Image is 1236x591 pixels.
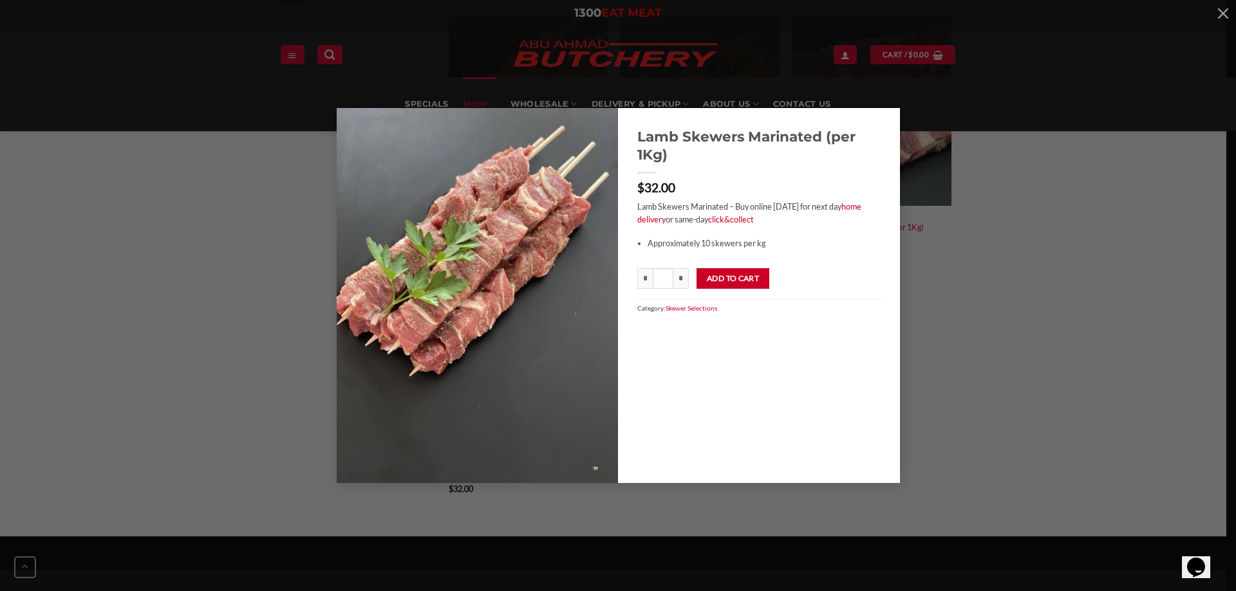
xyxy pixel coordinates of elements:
[337,108,619,483] img: Meat Skewers
[637,127,881,163] a: Lamb Skewers Marinated (per 1Kg)
[697,268,769,289] button: Add to cart
[637,180,644,195] span: $
[637,299,881,316] span: Category:
[1182,540,1223,578] iframe: chat widget
[637,180,675,195] bdi: 32.00
[673,268,689,289] input: Increase quantity of Lamb Skewers Marinated (per 1Kg)
[666,304,717,312] a: Skewer Selections
[653,268,673,289] input: Product quantity
[637,200,881,226] p: Lamb Skewers Marinated – Buy online [DATE] for next day or same-day
[708,214,754,224] a: click&collect
[637,268,653,289] input: Reduce quantity of Lamb Skewers Marinated (per 1Kg)
[648,237,880,250] li: Approximately 10 skewers per kg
